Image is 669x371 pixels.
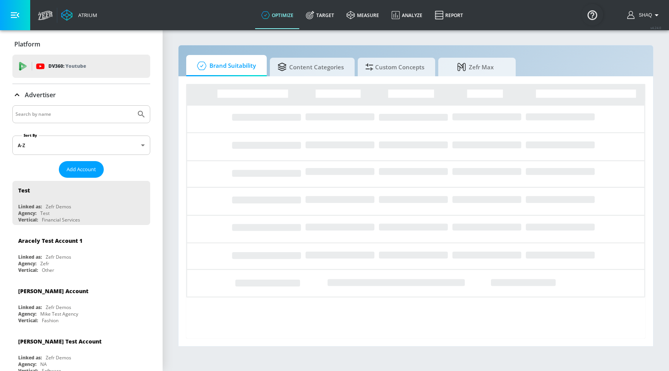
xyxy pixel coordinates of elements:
div: Mike Test Agency [40,311,78,317]
input: Search by name [15,109,133,119]
div: Vertical: [18,216,38,223]
div: A-Z [12,136,150,155]
div: [PERSON_NAME] AccountLinked as:Zefr DemosAgency:Mike Test AgencyVertical:Fashion [12,282,150,326]
span: Custom Concepts [365,58,424,76]
div: Agency: [18,361,36,368]
span: v 4.24.0 [650,26,661,30]
span: login as: shaquille.huang@zefr.com [636,12,652,18]
button: Open Resource Center [582,4,603,26]
div: Platform [12,33,150,55]
div: Agency: [18,210,36,216]
p: DV360: [48,62,86,70]
span: Add Account [67,165,96,174]
div: Other [42,267,54,273]
span: Zefr Max [446,58,505,76]
button: Shaq [627,10,661,20]
a: optimize [255,1,300,29]
span: Content Categories [278,58,344,76]
div: [PERSON_NAME] Account [18,287,88,295]
div: Zefr [40,260,49,267]
div: Advertiser [12,84,150,106]
div: Vertical: [18,267,38,273]
div: [PERSON_NAME] Test Account [18,338,101,345]
a: Target [300,1,340,29]
span: Brand Suitability [194,57,256,75]
button: Add Account [59,161,104,178]
p: Advertiser [25,91,56,99]
label: Sort By [22,133,39,138]
div: Linked as: [18,304,42,311]
div: Financial Services [42,216,80,223]
div: DV360: Youtube [12,55,150,78]
p: Youtube [65,62,86,70]
div: Aracely Test Account 1 [18,237,82,244]
div: Zefr Demos [46,354,71,361]
p: Platform [14,40,40,48]
div: Vertical: [18,317,38,324]
div: Test [18,187,30,194]
div: Linked as: [18,203,42,210]
div: Fashion [42,317,58,324]
div: Agency: [18,311,36,317]
div: TestLinked as:Zefr DemosAgency:TestVertical:Financial Services [12,181,150,225]
div: Zefr Demos [46,203,71,210]
div: Test [40,210,50,216]
a: Report [429,1,469,29]
a: Analyze [385,1,429,29]
div: NA [40,361,47,368]
div: Agency: [18,260,36,267]
div: Zefr Demos [46,254,71,260]
div: Linked as: [18,354,42,361]
div: Zefr Demos [46,304,71,311]
div: Aracely Test Account 1Linked as:Zefr DemosAgency:ZefrVertical:Other [12,231,150,275]
div: Atrium [75,12,97,19]
a: measure [340,1,385,29]
a: Atrium [61,9,97,21]
div: Linked as: [18,254,42,260]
